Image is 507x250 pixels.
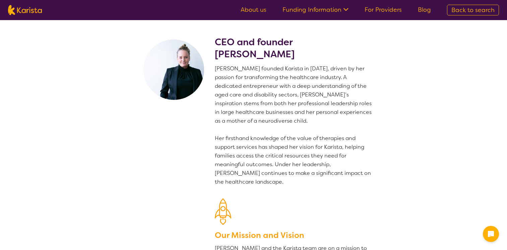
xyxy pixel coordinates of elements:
a: For Providers [365,6,402,14]
p: [PERSON_NAME] founded Karista in [DATE], driven by her passion for transforming the healthcare in... [215,64,374,186]
a: Back to search [447,5,499,15]
a: About us [241,6,266,14]
h3: Our Mission and Vision [215,229,374,241]
img: Karista logo [8,5,42,15]
img: Our Mission [215,198,231,225]
h2: CEO and founder [PERSON_NAME] [215,36,374,60]
a: Blog [418,6,431,14]
a: Funding Information [282,6,348,14]
span: Back to search [451,6,495,14]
